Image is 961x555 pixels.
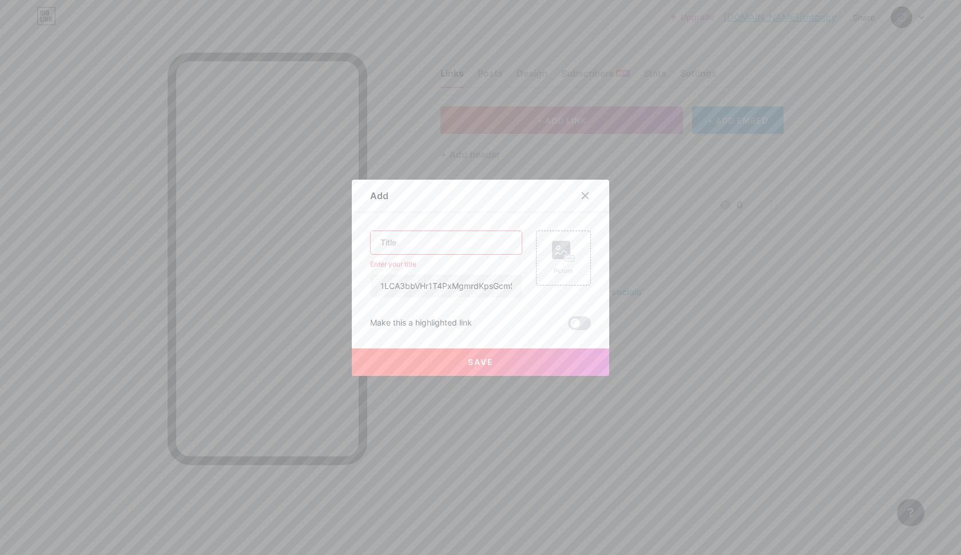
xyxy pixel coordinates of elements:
div: Enter your title [370,259,522,269]
div: Picture [552,267,575,275]
div: Make this a highlighted link [370,316,472,330]
span: Save [468,357,494,367]
button: Save [352,348,609,376]
div: Add [370,189,388,203]
input: Title [371,231,522,254]
input: URL [371,275,522,298]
